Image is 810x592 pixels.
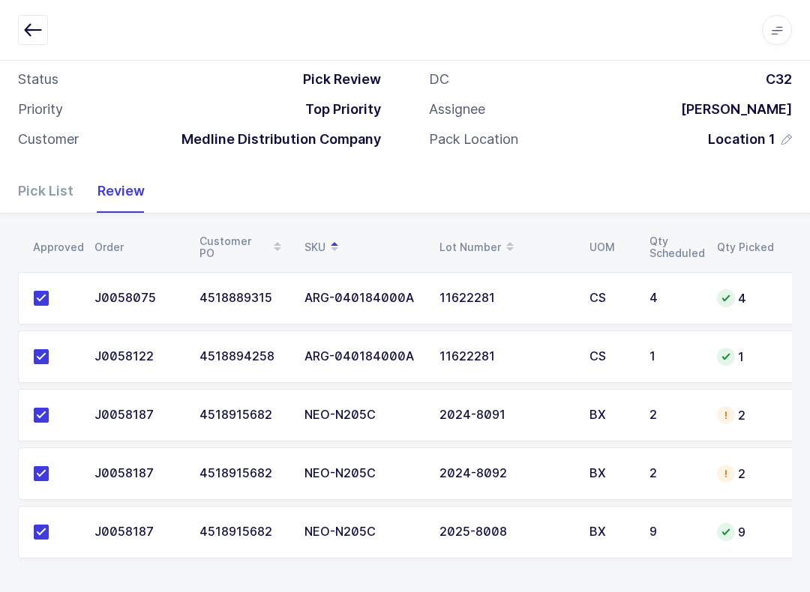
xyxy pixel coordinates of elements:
[717,465,774,483] div: 2
[33,241,76,253] div: Approved
[717,289,774,307] div: 4
[304,235,421,260] div: SKU
[199,292,286,305] div: 4518889315
[18,130,79,148] div: Customer
[717,348,774,366] div: 1
[169,130,381,148] div: Medline Distribution Company
[293,100,381,118] div: Top Priority
[717,406,774,424] div: 2
[439,525,571,539] div: 2025-8008
[18,100,63,118] div: Priority
[291,70,381,88] div: Pick Review
[708,130,792,148] button: Location 1
[304,350,421,363] div: ARG-040184000A
[649,525,699,539] div: 9
[589,467,631,480] div: BX
[18,169,85,213] div: Pick List
[649,292,699,305] div: 4
[85,169,145,213] div: Review
[199,525,286,539] div: 4518915682
[199,235,286,260] div: Customer PO
[304,525,421,539] div: NEO-N205C
[94,525,181,539] div: J0058187
[669,100,792,118] div: [PERSON_NAME]
[766,71,792,87] span: C32
[94,241,181,253] div: Order
[429,100,485,118] div: Assignee
[199,467,286,480] div: 4518915682
[94,408,181,422] div: J0058187
[199,350,286,363] div: 4518894258
[18,70,58,88] div: Status
[304,408,421,422] div: NEO-N205C
[589,241,631,253] div: UOM
[199,408,286,422] div: 4518915682
[649,408,699,422] div: 2
[708,130,775,148] span: Location 1
[94,467,181,480] div: J0058187
[429,130,518,148] div: Pack Location
[304,467,421,480] div: NEO-N205C
[649,350,699,363] div: 1
[717,241,774,253] div: Qty Picked
[304,292,421,305] div: ARG-040184000A
[439,408,571,422] div: 2024-8091
[439,350,571,363] div: 11622281
[649,235,699,259] div: Qty Scheduled
[439,467,571,480] div: 2024-8092
[589,408,631,422] div: BX
[94,350,181,363] div: J0058122
[439,292,571,305] div: 11622281
[589,292,631,305] div: CS
[589,525,631,539] div: BX
[429,70,449,88] div: DC
[589,350,631,363] div: CS
[439,235,571,260] div: Lot Number
[649,467,699,480] div: 2
[94,292,181,305] div: J0058075
[717,523,774,541] div: 9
